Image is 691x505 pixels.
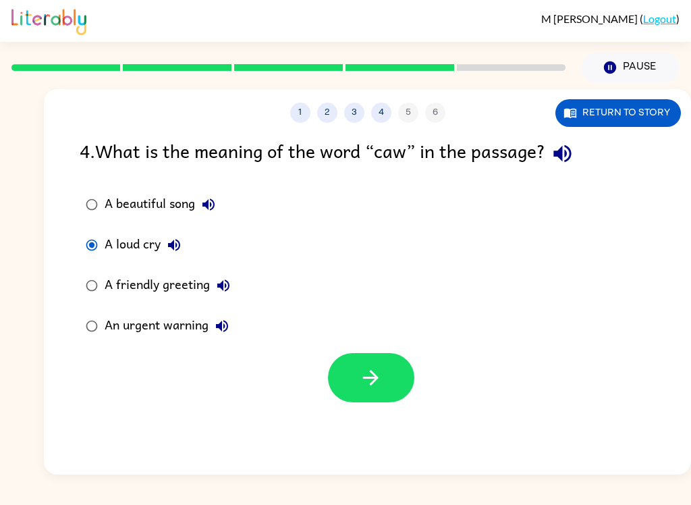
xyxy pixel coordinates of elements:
button: Pause [582,52,680,83]
button: A beautiful song [195,191,222,218]
div: An urgent warning [105,313,236,340]
div: A friendly greeting [105,272,237,299]
div: A loud cry [105,232,188,259]
button: 4 [371,103,391,123]
img: Literably [11,5,86,35]
div: 4 . What is the meaning of the word “caw” in the passage? [80,136,655,171]
div: ( ) [541,12,680,25]
button: 2 [317,103,337,123]
button: 3 [344,103,364,123]
button: 1 [290,103,310,123]
a: Logout [643,12,676,25]
button: A friendly greeting [210,272,237,299]
span: M [PERSON_NAME] [541,12,640,25]
button: An urgent warning [209,313,236,340]
button: A loud cry [161,232,188,259]
button: Return to story [555,99,681,127]
div: A beautiful song [105,191,222,218]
